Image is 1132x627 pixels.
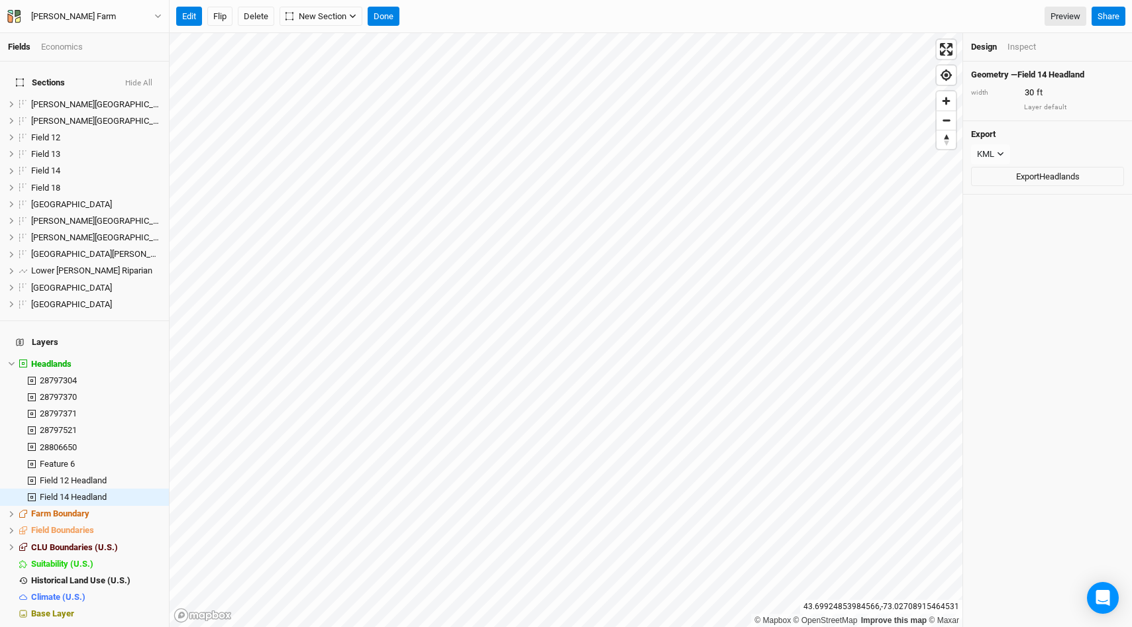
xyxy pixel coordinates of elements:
div: 28806650 [40,442,161,453]
div: [PERSON_NAME] Farm [31,10,116,23]
span: Climate (U.S.) [31,592,85,602]
a: Mapbox logo [174,608,232,623]
div: Lower Bogue Riparian [31,265,161,276]
div: 43.69924853984566 , -73.02708915464531 [800,600,962,614]
button: Enter fullscreen [937,40,956,59]
span: [GEOGRAPHIC_DATA] [31,283,112,293]
div: Layer default [1024,103,1124,113]
span: 28797521 [40,425,77,435]
h4: Layers [8,329,161,356]
span: Suitability (U.S.) [31,559,93,569]
button: KML [971,144,1010,164]
div: Bogue Field [31,99,161,110]
div: 28797521 [40,425,161,436]
span: [GEOGRAPHIC_DATA] [31,299,112,309]
span: Field 12 [31,132,60,142]
button: Delete [238,7,274,26]
button: Share [1092,7,1125,26]
div: 28797371 [40,409,161,419]
button: Find my location [937,66,956,85]
div: Field 18 [31,183,161,193]
button: ExportHeadlands [971,167,1124,187]
div: West Field [31,299,161,310]
span: 28797370 [40,392,77,402]
div: Suitability (U.S.) [31,559,161,569]
div: Inspect [1007,41,1036,53]
div: 28797304 [40,375,161,386]
a: Mapbox [754,616,791,625]
span: 28797304 [40,375,77,385]
a: Fields [8,42,30,52]
div: Upper South Pasture [31,283,161,293]
div: CLU Boundaries (U.S.) [31,542,161,553]
button: Zoom in [937,91,956,111]
div: Headlands [31,359,161,369]
span: Sections [16,77,65,88]
div: Feature 6 [40,459,161,469]
h4: Export [971,129,1124,140]
span: Field 13 [31,149,60,159]
span: CLU Boundaries (U.S.) [31,542,118,552]
span: Field Boundaries [31,525,94,535]
div: Field Boundaries [31,525,161,536]
div: Farm Boundary [31,508,161,519]
h4: Geometry — Field 14 Headland [971,70,1124,80]
a: Maxar [929,616,959,625]
span: [PERSON_NAME][GEOGRAPHIC_DATA] [31,116,176,126]
a: Improve this map [861,616,927,625]
div: Knoll Field North [31,216,161,226]
div: Lower Bogue Field [31,249,161,260]
div: Climate (U.S.) [31,592,161,603]
button: Zoom out [937,111,956,130]
span: 28806650 [40,442,77,452]
span: Field 14 [31,166,60,175]
canvas: Map [170,33,962,627]
div: Open Intercom Messenger [1087,582,1119,614]
span: [PERSON_NAME][GEOGRAPHIC_DATA] [31,232,176,242]
span: Farm Boundary [31,508,89,518]
span: Base Layer [31,608,74,618]
button: [PERSON_NAME] Farm [7,9,162,24]
span: Field 18 [31,183,60,193]
div: Historical Land Use (U.S.) [31,575,161,586]
div: Island Field [31,199,161,210]
span: Historical Land Use (U.S.) [31,575,130,585]
button: Done [368,7,399,26]
div: width [971,88,1017,98]
div: Base Layer [31,608,161,619]
button: Hide All [125,79,153,88]
div: 28797370 [40,392,161,403]
span: [GEOGRAPHIC_DATA][PERSON_NAME] [31,249,176,259]
span: Field 12 Headland [40,475,107,485]
div: Cadwell Farm [31,10,116,23]
button: Flip [207,7,232,26]
a: OpenStreetMap [794,616,858,625]
div: Knoll Field South [31,232,161,243]
button: Reset bearing to north [937,130,956,149]
div: Economics [41,41,83,53]
a: Preview [1045,7,1086,26]
div: Bogue Field East [31,116,161,126]
span: [PERSON_NAME][GEOGRAPHIC_DATA] [31,216,176,226]
div: KML [977,148,994,161]
div: Field 14 [31,166,161,176]
span: [PERSON_NAME][GEOGRAPHIC_DATA] [31,99,176,109]
span: [GEOGRAPHIC_DATA] [31,199,112,209]
div: Field 12 Headland [40,475,161,486]
span: New Section [285,10,346,23]
div: Field 14 Headland [40,492,161,503]
button: Edit [176,7,202,26]
button: New Section [280,7,362,26]
div: Design [971,41,997,53]
span: Lower [PERSON_NAME] Riparian [31,265,152,275]
span: Feature 6 [40,459,75,469]
span: 28797371 [40,409,77,418]
div: Field 12 [31,132,161,143]
div: Field 13 [31,149,161,160]
span: Headlands [31,359,72,369]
